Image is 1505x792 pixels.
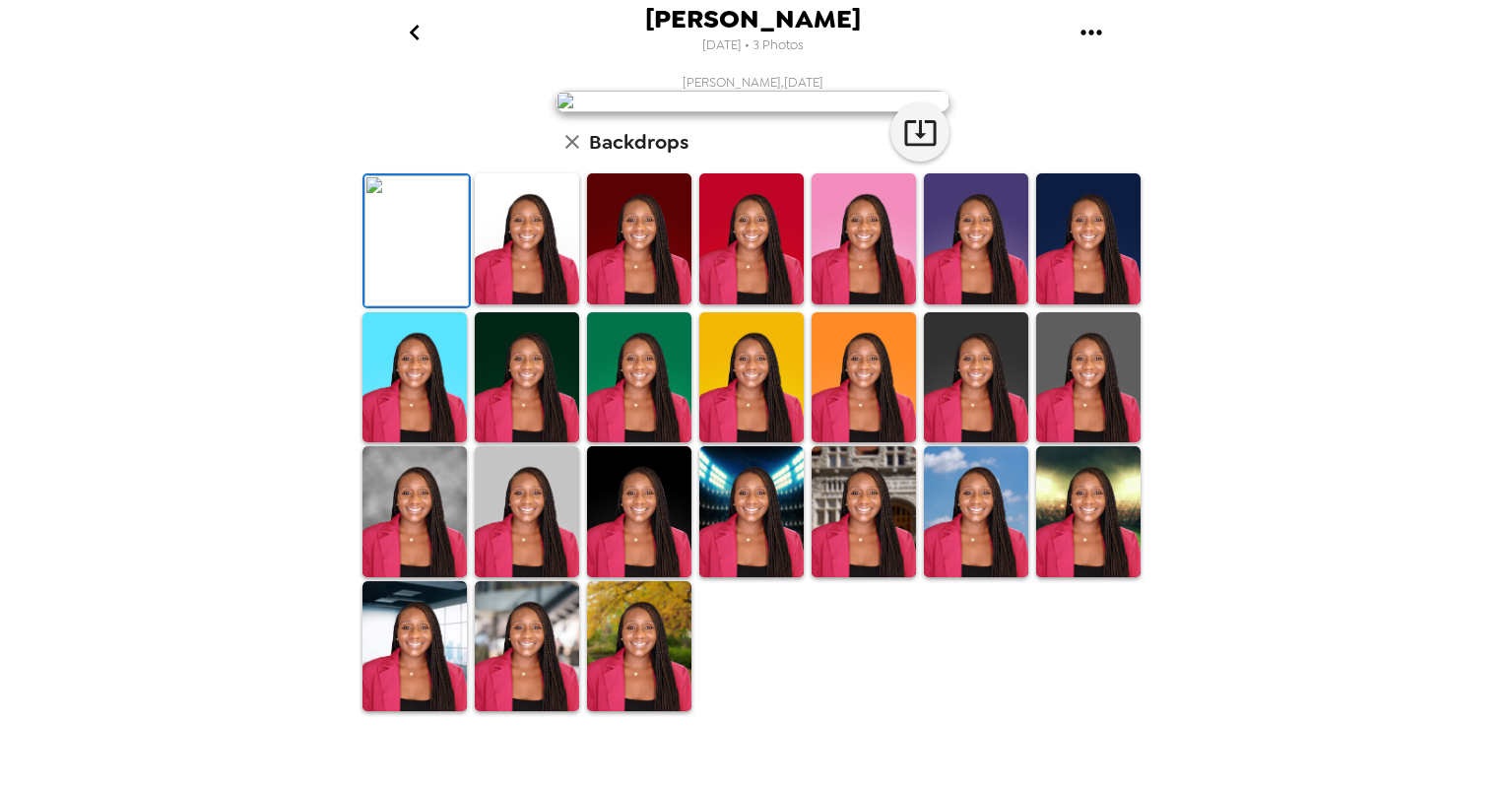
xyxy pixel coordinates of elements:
h6: Backdrops [589,126,688,158]
img: Original [364,175,469,306]
span: [PERSON_NAME] [645,6,861,33]
img: user [556,91,949,112]
span: [PERSON_NAME] , [DATE] [683,74,823,91]
span: [DATE] • 3 Photos [702,33,804,59]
